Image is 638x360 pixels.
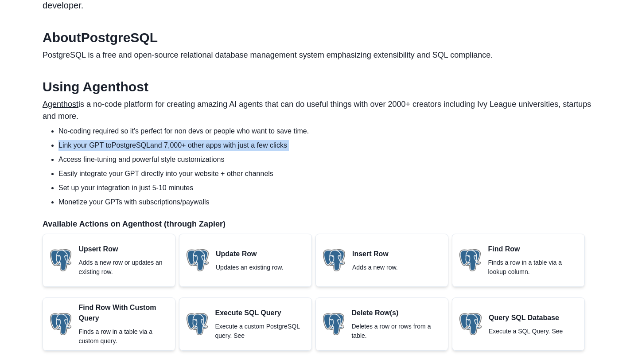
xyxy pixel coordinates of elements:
[43,218,595,230] p: Available Actions on Agenthost (through Zapier)
[459,249,481,271] img: PostgreSQL logo
[488,258,577,277] p: Finds a row in a table via a lookup column.
[489,327,563,336] p: Execute a SQL Query. See
[187,313,208,335] img: PostgreSQL logo
[489,313,563,323] p: Query SQL Database
[215,308,304,318] p: Execute SQL Query
[78,244,168,254] p: Upsert Row
[323,313,344,335] img: PostgreSQL logo
[351,322,441,340] p: Deletes a row or rows from a table.
[78,258,168,277] p: Adds a new row or updates an existing row.
[459,313,482,335] img: PostgreSQL logo
[50,249,71,271] img: PostgreSQL logo
[323,249,345,271] img: PostgreSQL logo
[215,322,304,340] p: Execute a custom PostgreSQL query. See
[58,154,595,165] li: Access fine-tuning and powerful style customizations
[488,244,577,254] p: Find Row
[78,302,168,324] p: Find Row With Custom Query
[43,98,595,122] p: is a no-code platform for creating amazing AI agents that can do useful things with over 2000+ cr...
[352,249,398,259] p: Insert Row
[78,327,168,346] p: Finds a row in a table via a custom query.
[351,308,441,318] p: Delete Row(s)
[58,197,595,207] li: Monetize your GPTs with subscriptions/paywalls
[216,263,284,272] p: Updates an existing row.
[43,30,595,46] h2: About PostgreSQL
[58,183,595,193] li: Set up your integration in just 5-10 minutes
[58,126,595,137] li: No-coding required so it's perfect for non devs or people who want to save time.
[58,140,595,151] li: Link your GPT to PostgreSQL and 7,000+ other apps with just a few clicks
[43,100,78,109] a: Agenthost
[43,79,595,95] h2: Using Agenthost
[43,49,595,61] p: PostgreSQL is a free and open-source relational database management system emphasizing extensibil...
[187,249,209,271] img: PostgreSQL logo
[352,263,398,272] p: Adds a new row.
[50,313,71,335] img: PostgreSQL logo
[216,249,284,259] p: Update Row
[58,168,595,179] li: Easily integrate your GPT directly into your website + other channels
